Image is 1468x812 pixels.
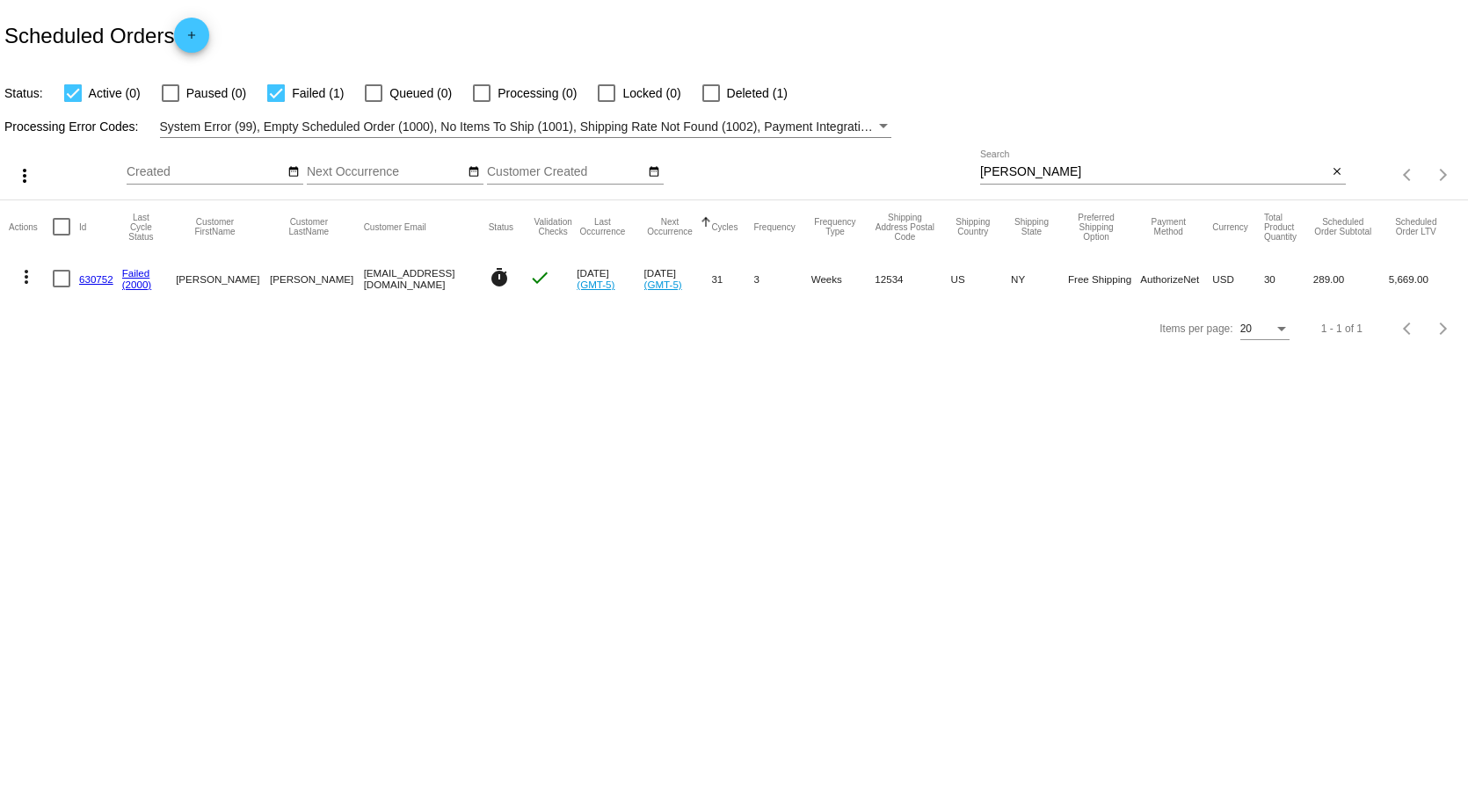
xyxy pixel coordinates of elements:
[1011,217,1052,236] button: Change sorting for ShippingState
[811,217,860,236] button: Change sorting for FrequencyType
[577,253,643,304] mat-cell: [DATE]
[79,221,86,232] button: Change sorting for Id
[122,279,152,290] a: (2000)
[307,165,465,179] input: Next Occurrence
[270,217,348,236] button: Change sorting for CustomerLastName
[160,116,892,138] mat-select: Filter by Processing Error Codes
[1331,165,1343,179] mat-icon: close
[489,221,513,232] button: Change sorting for Status
[1321,323,1363,335] div: 1 - 1 of 1
[176,217,254,236] button: Change sorting for CustomerFirstName
[875,213,934,242] button: Change sorting for ShippingPostcode
[1391,311,1426,346] button: Previous page
[648,165,660,179] mat-icon: date_range
[9,200,53,253] mat-header-cell: Actions
[176,253,270,304] mat-cell: [PERSON_NAME]
[529,200,577,253] mat-header-cell: Validation Checks
[1389,217,1443,236] button: Change sorting for LifetimeValue
[753,253,810,304] mat-cell: 3
[980,165,1327,179] input: Search
[292,83,344,104] span: Failed (1)
[389,83,452,104] span: Queued (0)
[364,221,426,232] button: Change sorting for CustomerEmail
[1264,253,1313,304] mat-cell: 30
[122,213,160,242] button: Change sorting for LastProcessingCycleId
[1391,157,1426,192] button: Previous page
[644,253,712,304] mat-cell: [DATE]
[79,273,113,285] a: 630752
[951,253,1011,304] mat-cell: US
[1068,253,1140,304] mat-cell: Free Shipping
[1313,253,1389,304] mat-cell: 289.00
[577,217,628,236] button: Change sorting for LastOccurrenceUtc
[489,267,510,288] mat-icon: timer
[1240,323,1252,335] span: 20
[1264,200,1313,253] mat-header-cell: Total Product Quantity
[727,83,788,104] span: Deleted (1)
[1140,253,1212,304] mat-cell: AuthorizeNet
[498,83,577,104] span: Processing (0)
[1011,253,1068,304] mat-cell: NY
[711,221,738,232] button: Change sorting for Cycles
[577,279,614,290] a: (GMT-5)
[1240,323,1290,336] mat-select: Items per page:
[4,86,43,100] span: Status:
[1327,163,1346,182] button: Clear
[487,165,645,179] input: Customer Created
[122,267,150,279] a: Failed
[1389,253,1459,304] mat-cell: 5,669.00
[4,18,209,53] h2: Scheduled Orders
[89,83,141,104] span: Active (0)
[1212,221,1248,232] button: Change sorting for CurrencyIso
[1426,157,1461,192] button: Next page
[644,279,682,290] a: (GMT-5)
[1313,217,1373,236] button: Change sorting for Subtotal
[1159,323,1232,335] div: Items per page:
[468,165,480,179] mat-icon: date_range
[181,29,202,50] mat-icon: add
[951,217,995,236] button: Change sorting for ShippingCountry
[622,83,680,104] span: Locked (0)
[711,253,753,304] mat-cell: 31
[127,165,285,179] input: Created
[1212,253,1264,304] mat-cell: USD
[753,221,795,232] button: Change sorting for Frequency
[811,253,876,304] mat-cell: Weeks
[529,267,550,288] mat-icon: check
[1140,217,1196,236] button: Change sorting for PaymentMethod.Type
[1068,213,1124,242] button: Change sorting for PreferredShippingOption
[644,217,696,236] button: Change sorting for NextOccurrenceUtc
[4,120,139,134] span: Processing Error Codes:
[14,165,35,186] mat-icon: more_vert
[1426,311,1461,346] button: Next page
[270,253,364,304] mat-cell: [PERSON_NAME]
[364,253,489,304] mat-cell: [EMAIL_ADDRESS][DOMAIN_NAME]
[287,165,300,179] mat-icon: date_range
[16,266,37,287] mat-icon: more_vert
[875,253,950,304] mat-cell: 12534
[186,83,246,104] span: Paused (0)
